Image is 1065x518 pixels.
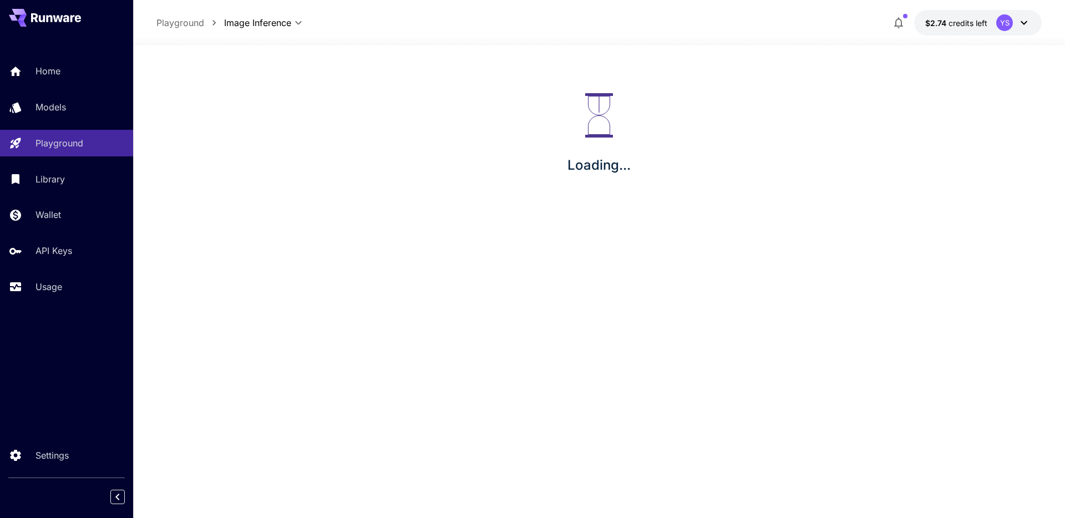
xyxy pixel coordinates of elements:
[567,155,631,175] p: Loading...
[35,64,60,78] p: Home
[35,244,72,257] p: API Keys
[35,280,62,293] p: Usage
[35,172,65,186] p: Library
[224,16,291,29] span: Image Inference
[949,18,987,28] span: credits left
[925,18,949,28] span: $2.74
[35,136,83,150] p: Playground
[914,10,1042,35] button: $2.74416YS
[110,490,125,504] button: Collapse sidebar
[35,449,69,462] p: Settings
[156,16,224,29] nav: breadcrumb
[119,487,133,507] div: Collapse sidebar
[35,100,66,114] p: Models
[35,208,61,221] p: Wallet
[925,17,987,29] div: $2.74416
[996,14,1013,31] div: YS
[156,16,204,29] a: Playground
